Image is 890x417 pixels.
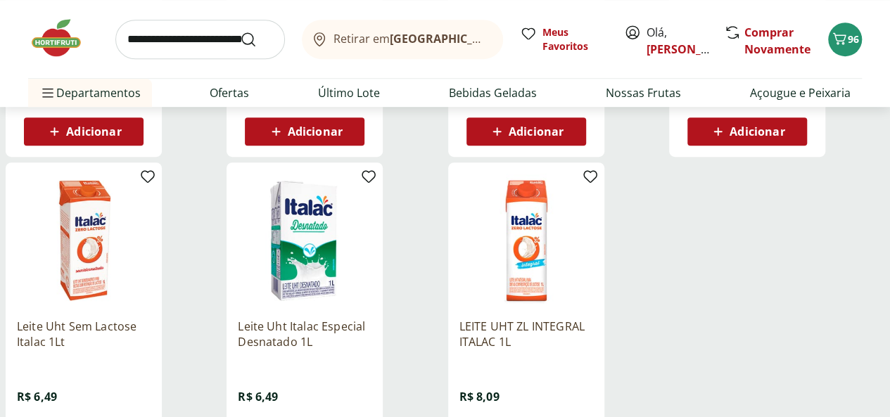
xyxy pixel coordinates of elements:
[238,389,278,404] span: R$ 6,49
[744,25,810,57] a: Comprar Novamente
[520,25,607,53] a: Meus Favoritos
[238,319,371,349] a: Leite Uht Italac Especial Desnatado 1L
[238,174,371,307] img: Leite Uht Italac Especial Desnatado 1L
[647,24,709,58] span: Olá,
[730,126,784,137] span: Adicionar
[245,117,364,146] button: Adicionar
[459,174,593,307] img: LEITE UHT ZL INTEGRAL ITALAC 1L
[542,25,607,53] span: Meus Favoritos
[240,31,274,48] button: Submit Search
[828,23,862,56] button: Carrinho
[302,20,503,59] button: Retirar em[GEOGRAPHIC_DATA]/[GEOGRAPHIC_DATA]
[466,117,586,146] button: Adicionar
[333,32,489,45] span: Retirar em
[606,84,681,101] a: Nossas Frutas
[318,84,380,101] a: Último Lote
[17,319,151,349] a: Leite Uht Sem Lactose Italac 1Lt
[39,76,141,110] span: Departamentos
[210,84,249,101] a: Ofertas
[66,126,121,137] span: Adicionar
[288,126,343,137] span: Adicionar
[28,17,98,59] img: Hortifruti
[459,319,593,349] a: LEITE UHT ZL INTEGRAL ITALAC 1L
[39,76,56,110] button: Menu
[459,389,500,404] span: R$ 8,09
[449,84,537,101] a: Bebidas Geladas
[24,117,144,146] button: Adicionar
[115,20,285,59] input: search
[17,174,151,307] img: Leite Uht Sem Lactose Italac 1Lt
[687,117,807,146] button: Adicionar
[17,389,57,404] span: R$ 6,49
[390,31,627,46] b: [GEOGRAPHIC_DATA]/[GEOGRAPHIC_DATA]
[509,126,564,137] span: Adicionar
[647,41,738,57] a: [PERSON_NAME]
[848,32,859,46] span: 96
[750,84,851,101] a: Açougue e Peixaria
